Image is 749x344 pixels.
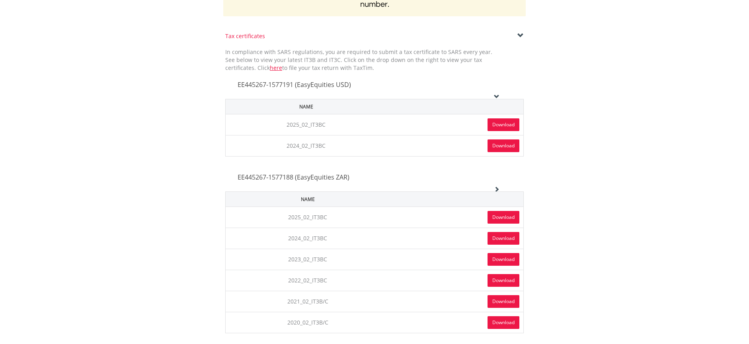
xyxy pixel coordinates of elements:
[257,64,374,72] span: Click to file your tax return with TaxTim.
[488,253,519,266] a: Download
[225,48,492,72] span: In compliance with SARS regulations, you are required to submit a tax certificate to SARS every y...
[226,191,390,207] th: Name
[226,291,390,312] td: 2021_02_IT3B/C
[488,316,519,329] a: Download
[488,211,519,224] a: Download
[226,99,387,114] th: Name
[488,232,519,245] a: Download
[226,270,390,291] td: 2022_02_IT3BC
[225,32,524,40] div: Tax certificates
[226,207,390,228] td: 2025_02_IT3BC
[488,139,519,152] a: Download
[238,80,351,89] span: EE445267-1577191 (EasyEquities USD)
[488,118,519,131] a: Download
[226,228,390,249] td: 2024_02_IT3BC
[226,249,390,270] td: 2023_02_IT3BC
[488,274,519,287] a: Download
[226,114,387,135] td: 2025_02_IT3BC
[270,64,282,72] a: here
[226,312,390,333] td: 2020_02_IT3B/C
[226,135,387,156] td: 2024_02_IT3BC
[488,295,519,308] a: Download
[238,173,349,182] span: EE445267-1577188 (EasyEquities ZAR)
